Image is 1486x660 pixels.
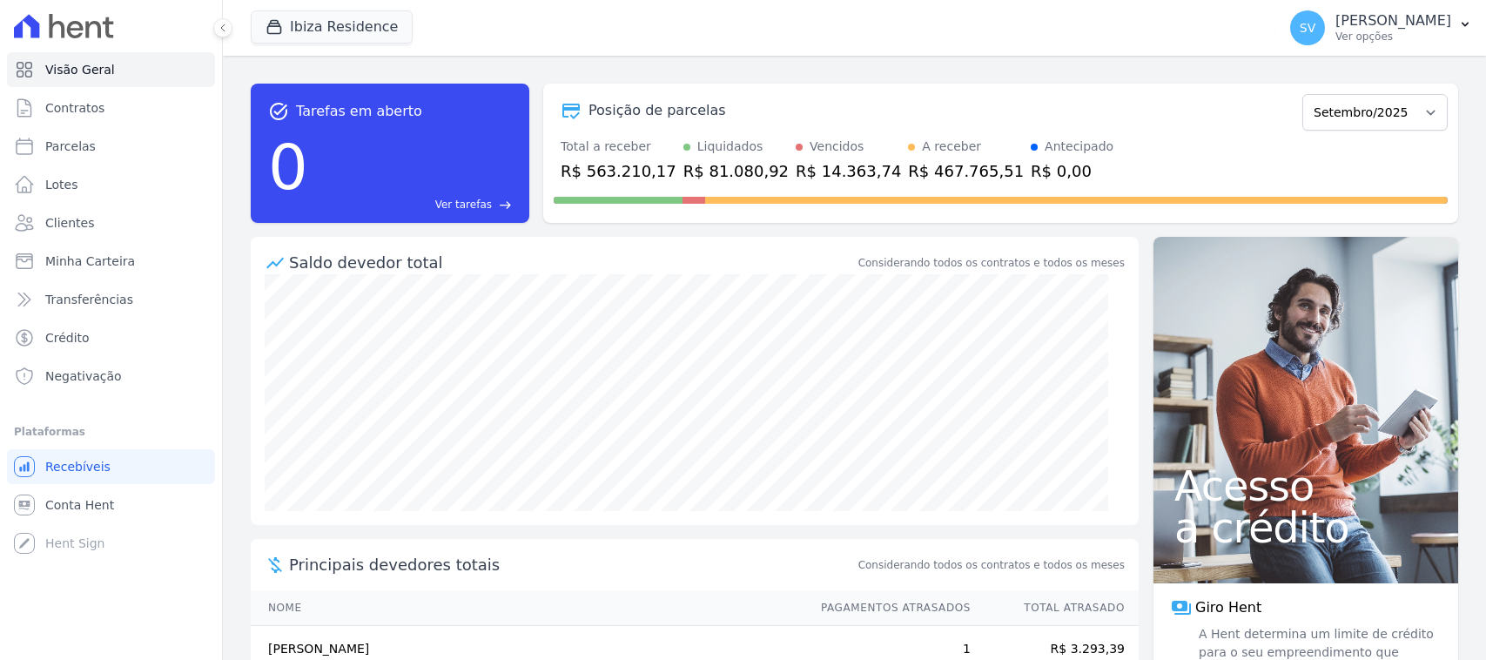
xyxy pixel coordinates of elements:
a: Crédito [7,320,215,355]
div: R$ 563.210,17 [561,159,676,183]
a: Parcelas [7,129,215,164]
div: Plataformas [14,421,208,442]
a: Lotes [7,167,215,202]
a: Clientes [7,205,215,240]
div: Considerando todos os contratos e todos os meses [858,255,1125,271]
p: [PERSON_NAME] [1335,12,1451,30]
div: Total a receber [561,138,676,156]
span: Recebíveis [45,458,111,475]
a: Negativação [7,359,215,394]
span: Principais devedores totais [289,553,855,576]
span: Parcelas [45,138,96,155]
p: Ver opções [1335,30,1451,44]
div: A receber [922,138,981,156]
span: task_alt [268,101,289,122]
div: R$ 0,00 [1031,159,1113,183]
div: R$ 81.080,92 [683,159,789,183]
span: Contratos [45,99,104,117]
a: Transferências [7,282,215,317]
span: Considerando todos os contratos e todos os meses [858,557,1125,573]
span: Lotes [45,176,78,193]
span: Ver tarefas [435,197,492,212]
span: Minha Carteira [45,253,135,270]
span: Acesso [1174,465,1437,507]
div: Vencidos [810,138,864,156]
div: Antecipado [1045,138,1113,156]
div: R$ 14.363,74 [796,159,901,183]
button: SV [PERSON_NAME] Ver opções [1276,3,1486,52]
div: R$ 467.765,51 [908,159,1024,183]
a: Contratos [7,91,215,125]
a: Conta Hent [7,488,215,522]
span: SV [1300,22,1315,34]
a: Visão Geral [7,52,215,87]
span: Crédito [45,329,90,347]
span: Giro Hent [1195,597,1261,618]
div: Liquidados [697,138,763,156]
th: Nome [251,590,804,626]
div: Posição de parcelas [588,100,726,121]
span: Visão Geral [45,61,115,78]
span: Clientes [45,214,94,232]
button: Ibiza Residence [251,10,413,44]
span: Negativação [45,367,122,385]
th: Pagamentos Atrasados [804,590,972,626]
span: a crédito [1174,507,1437,549]
a: Ver tarefas east [315,197,512,212]
a: Minha Carteira [7,244,215,279]
span: Tarefas em aberto [296,101,422,122]
div: 0 [268,122,308,212]
a: Recebíveis [7,449,215,484]
span: Conta Hent [45,496,114,514]
th: Total Atrasado [972,590,1139,626]
div: Saldo devedor total [289,251,855,274]
span: east [499,199,512,212]
span: Transferências [45,291,133,308]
